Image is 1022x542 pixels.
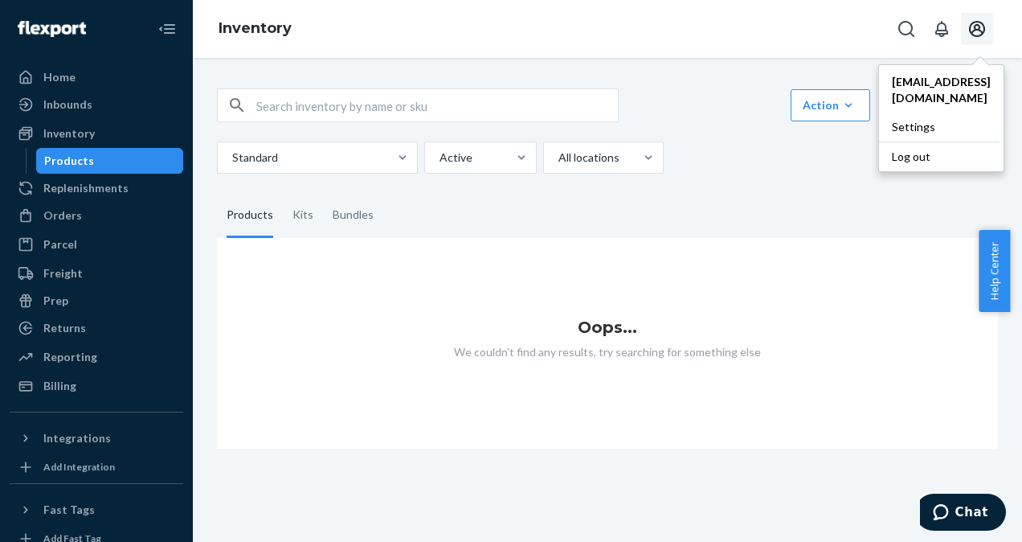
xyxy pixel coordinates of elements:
button: Help Center [979,230,1010,312]
button: Integrations [10,425,183,451]
a: Billing [10,373,183,399]
a: Inbounds [10,92,183,117]
a: Inventory [219,19,292,37]
a: Returns [10,315,183,341]
div: Parcel [43,236,77,253]
div: Replenishments [43,180,129,196]
a: Settings [879,113,1004,142]
div: Orders [43,207,82,224]
iframe: Opens a widget where you can chat to one of our agents [920,494,1006,534]
div: Prep [43,293,68,309]
button: Open Search Box [890,13,922,45]
div: Inbounds [43,96,92,113]
div: Kits [292,193,313,238]
a: Replenishments [10,175,183,201]
a: Prep [10,288,183,314]
button: Open notifications [926,13,958,45]
a: Parcel [10,232,183,257]
input: Search inventory by name or sku [256,89,618,121]
div: Action [803,97,858,113]
img: Flexport logo [18,21,86,37]
div: Freight [43,265,83,281]
div: Bundles [333,193,374,238]
div: Integrations [43,430,111,446]
div: Products [44,153,94,169]
h1: Oops... [217,318,998,336]
span: [EMAIL_ADDRESS][DOMAIN_NAME] [892,74,991,106]
button: Open account menu [961,13,993,45]
input: All locations [557,150,558,166]
div: Returns [43,320,86,336]
a: Reporting [10,344,183,370]
a: Products [36,148,184,174]
button: Fast Tags [10,497,183,523]
div: Inventory [43,125,95,142]
div: Fast Tags [43,502,95,518]
a: [EMAIL_ADDRESS][DOMAIN_NAME] [879,68,1004,113]
input: Active [438,150,439,166]
a: Add Integration [10,458,183,477]
input: Standard [231,150,232,166]
button: Close Navigation [151,13,183,45]
button: Log out [879,142,1000,171]
div: Home [43,69,76,85]
div: Products [227,193,273,238]
p: We couldn't find any results, try searching for something else [217,344,998,360]
ol: breadcrumbs [206,6,305,52]
a: Freight [10,261,183,286]
div: Add Integration [43,460,115,474]
a: Orders [10,203,183,228]
button: Action [791,89,870,121]
a: Inventory [10,121,183,146]
a: Home [10,64,183,90]
div: Billing [43,378,76,394]
div: Reporting [43,349,97,365]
